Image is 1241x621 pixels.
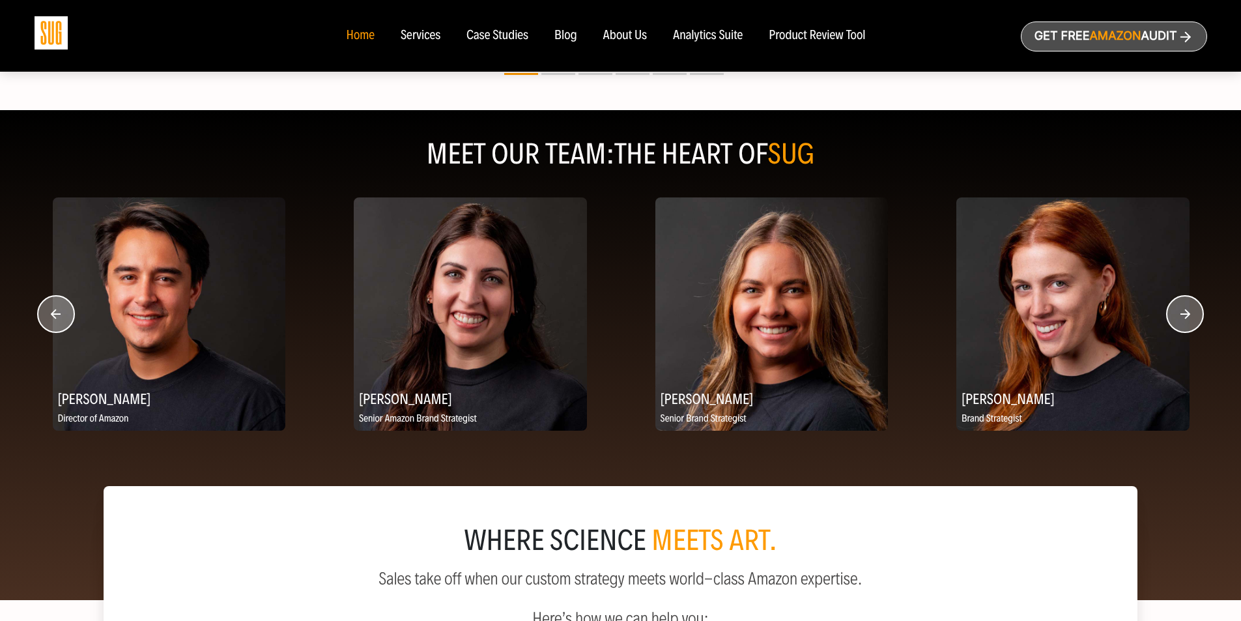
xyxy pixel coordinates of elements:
a: Blog [554,29,577,43]
img: Alex Peck, Director of Amazon [53,197,286,431]
p: Senior Brand Strategist [655,411,889,427]
p: Brand Strategist [956,411,1190,427]
img: Meridith Andrew, Senior Amazon Brand Strategist [354,197,587,431]
a: About Us [603,29,648,43]
h2: [PERSON_NAME] [354,386,587,411]
p: Senior Amazon Brand Strategist [354,411,587,427]
a: Services [401,29,440,43]
a: Home [346,29,374,43]
span: meets art. [651,523,777,558]
h2: [PERSON_NAME] [655,386,889,411]
div: where science [135,528,1107,554]
img: Emily Kozel, Brand Strategist [956,197,1190,431]
a: Case Studies [466,29,528,43]
img: Sug [35,16,68,50]
p: Director of Amazon [53,411,286,427]
span: Amazon [1089,29,1141,43]
a: Product Review Tool [769,29,865,43]
a: Analytics Suite [673,29,743,43]
span: SUG [768,137,815,171]
h2: [PERSON_NAME] [53,386,286,411]
a: Get freeAmazonAudit [1021,22,1207,51]
img: Katie Ritterbush, Senior Brand Strategist [655,197,889,431]
h2: [PERSON_NAME] [956,386,1190,411]
p: Sales take off when our custom strategy meets world-class Amazon expertise. [135,570,1107,588]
